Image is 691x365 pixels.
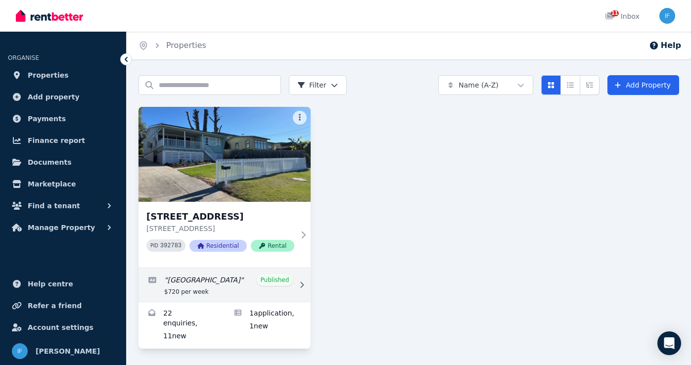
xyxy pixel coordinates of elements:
[28,69,69,81] span: Properties
[28,135,85,146] span: Finance report
[28,156,72,168] span: Documents
[580,75,599,95] button: Expanded list view
[146,224,294,233] p: [STREET_ADDRESS]
[16,8,83,23] img: RentBetter
[605,11,640,21] div: Inbox
[189,240,247,252] span: Residential
[297,80,326,90] span: Filter
[438,75,533,95] button: Name (A-Z)
[150,243,158,248] small: PID
[657,331,681,355] div: Open Intercom Messenger
[8,87,118,107] a: Add property
[289,75,347,95] button: Filter
[28,222,95,233] span: Manage Property
[160,242,182,249] code: 392783
[8,109,118,129] a: Payments
[649,40,681,51] button: Help
[8,174,118,194] a: Marketplace
[166,41,206,50] a: Properties
[560,75,580,95] button: Compact list view
[138,107,311,202] img: 17 Panoramic Ave, Dromana
[138,107,311,268] a: 17 Panoramic Ave, Dromana[STREET_ADDRESS][STREET_ADDRESS]PID 392783ResidentialRental
[225,302,311,349] a: Applications for 17 Panoramic Ave, Dromana
[459,80,499,90] span: Name (A-Z)
[8,152,118,172] a: Documents
[138,302,225,349] a: Enquiries for 17 Panoramic Ave, Dromana
[8,196,118,216] button: Find a tenant
[28,278,73,290] span: Help centre
[146,210,294,224] h3: [STREET_ADDRESS]
[28,113,66,125] span: Payments
[541,75,599,95] div: View options
[8,54,39,61] span: ORGANISE
[251,240,294,252] span: Rental
[8,274,118,294] a: Help centre
[28,200,80,212] span: Find a tenant
[28,91,80,103] span: Add property
[8,296,118,316] a: Refer a friend
[127,32,218,59] nav: Breadcrumb
[659,8,675,24] img: Isabella Ford
[8,131,118,150] a: Finance report
[611,10,619,16] span: 11
[293,111,307,125] button: More options
[8,65,118,85] a: Properties
[28,300,82,312] span: Refer a friend
[28,321,93,333] span: Account settings
[8,218,118,237] button: Manage Property
[541,75,561,95] button: Card view
[36,345,100,357] span: [PERSON_NAME]
[12,343,28,359] img: Isabella Ford
[607,75,679,95] a: Add Property
[138,268,311,302] a: Edit listing: PANORAMIC BEACH HOUSE
[8,318,118,337] a: Account settings
[28,178,76,190] span: Marketplace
